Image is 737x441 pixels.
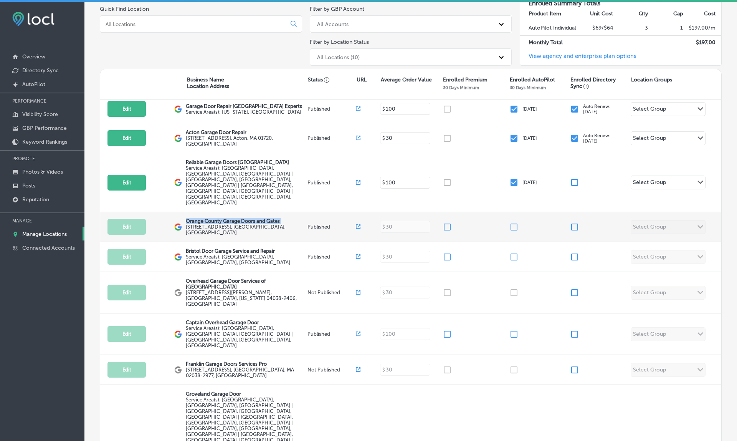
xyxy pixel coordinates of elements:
button: Edit [107,249,146,265]
a: View agency and enterprise plan options [520,53,636,65]
img: logo [174,105,182,113]
p: [DATE] [522,106,537,112]
p: Connected Accounts [22,245,75,251]
span: Connecticut, USA [186,109,301,115]
img: logo [174,289,182,297]
p: Photos & Videos [22,169,63,175]
p: Captain Overhead Garage Door [186,320,306,325]
p: Visibility Score [22,111,58,118]
p: $ [382,136,385,141]
span: Essex County, MA, USA | Middlesex County, MA, USA | Strafford County, NH, USA | Rockingham County... [186,165,293,206]
th: Unit Cost [578,7,613,21]
p: Status [308,76,356,83]
label: Filter by GBP Account [310,6,364,12]
label: [STREET_ADDRESS] , [GEOGRAPHIC_DATA], [GEOGRAPHIC_DATA] [186,224,306,235]
button: Edit [107,175,146,191]
p: 30 Days Minimum [510,85,546,90]
p: Published [307,135,356,141]
p: Auto Renew: [DATE] [583,104,611,114]
button: Edit [107,101,146,117]
th: Cap [648,7,683,21]
p: Groveland Garage Door [186,391,306,397]
label: [STREET_ADDRESS] , Acton, MA 01720, [GEOGRAPHIC_DATA] [186,135,306,147]
img: logo [174,253,182,261]
p: Enrolled Premium [443,76,487,83]
p: Enrolled Directory Sync [570,76,627,90]
p: Location Groups [631,76,672,83]
p: Reliable Garage Doors [GEOGRAPHIC_DATA] [186,159,306,165]
p: Enrolled AutoPilot [510,76,555,83]
p: Bristol Door Garage Service and Repair [186,248,306,254]
td: AutoPilot Individual [520,21,578,35]
p: Auto Renew: [DATE] [583,133,611,144]
td: 3 [613,21,648,35]
td: Monthly Total [520,35,578,50]
p: Keyword Rankings [22,139,67,145]
p: Not Published [307,367,356,373]
div: All Accounts [317,21,349,27]
div: Select Group [633,179,666,188]
p: Overhead Garage Door Services of [GEOGRAPHIC_DATA] [186,278,306,290]
strong: Product Item [529,10,561,17]
img: logo [174,134,182,142]
img: logo [174,179,182,186]
div: Select Group [633,135,666,144]
p: Overview [22,53,45,60]
p: 30 Days Minimum [443,85,479,90]
p: [DATE] [522,136,537,141]
div: Select Group [633,106,666,114]
p: Published [307,331,356,337]
p: GBP Performance [22,125,67,131]
p: Franklin Garage Doors Services Pro [186,361,306,367]
p: Published [307,224,356,230]
label: [STREET_ADDRESS] , [GEOGRAPHIC_DATA], MA 02038-2977, [GEOGRAPHIC_DATA] [186,367,306,378]
div: All Locations (10) [317,54,360,60]
button: Edit [107,362,146,378]
p: Garage Door Repair [GEOGRAPHIC_DATA] Experts [186,103,302,109]
td: $ 197.00 /m [683,21,721,35]
button: Edit [107,285,146,300]
td: $69/$64 [578,21,613,35]
p: Directory Sync [22,67,59,74]
p: Published [307,254,356,260]
p: Manage Locations [22,231,67,237]
th: Cost [683,7,721,21]
img: logo [174,366,182,374]
p: Orange County Garage Doors and Gates [186,218,306,224]
p: Published [307,180,356,186]
button: Edit [107,219,146,235]
p: Reputation [22,196,49,203]
p: AutoPilot [22,81,45,88]
p: [DATE] [522,180,537,185]
p: Business Name Location Address [187,76,229,90]
span: Hartford County, CT, USA [186,254,290,265]
p: URL [357,76,367,83]
button: Edit [107,130,146,146]
input: All Locations [105,21,284,28]
p: Not Published [307,290,356,295]
p: Acton Garage Door Repair [186,129,306,135]
th: Qty [613,7,648,21]
p: $ [382,180,385,185]
td: 1 [648,21,683,35]
img: logo [174,330,182,338]
p: Average Order Value [381,76,432,83]
td: $ 197.00 [683,35,721,50]
span: Middlesex County, MA, USA | Worcester County, MA, USA [186,325,293,348]
p: $ [382,106,385,112]
label: Filter by Location Status [310,39,369,45]
img: logo [174,223,182,231]
label: Quick Find Location [100,6,149,12]
img: fda3e92497d09a02dc62c9cd864e3231.png [12,12,55,26]
p: Published [307,106,356,112]
label: [STREET_ADDRESS][PERSON_NAME] , [GEOGRAPHIC_DATA], [US_STATE] 04038-2406, [GEOGRAPHIC_DATA] [186,290,306,307]
p: Posts [22,182,35,189]
button: Edit [107,326,146,342]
